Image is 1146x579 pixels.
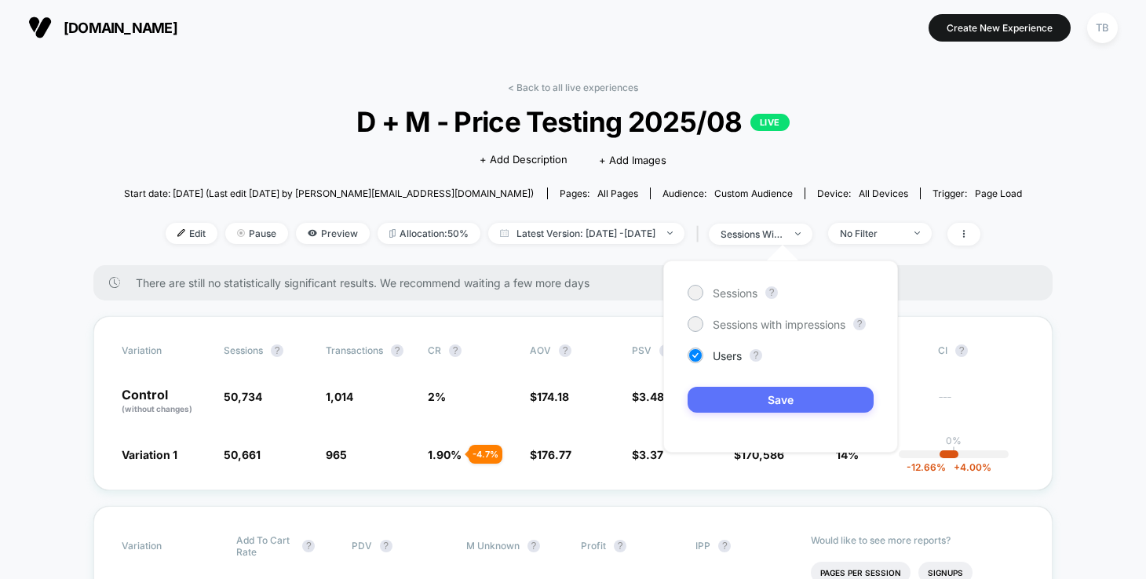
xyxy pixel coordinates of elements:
span: 3.48 [639,390,664,403]
span: 174.18 [537,390,569,403]
span: D + M - Price Testing 2025/08 [169,105,977,138]
span: CI [938,344,1024,357]
span: 4.00 % [946,461,991,473]
button: ? [853,318,866,330]
p: Control [122,388,208,415]
button: ? [614,540,626,552]
span: Transactions [326,344,383,356]
span: $ [530,390,569,403]
span: [DOMAIN_NAME] [64,20,177,36]
span: all pages [597,188,638,199]
div: Pages: [560,188,638,199]
button: ? [559,344,571,357]
span: There are still no statistically significant results. We recommend waiting a few more days [136,276,1021,289]
span: Sessions [224,344,263,356]
span: PSV [632,344,651,356]
p: | [952,446,955,458]
button: ? [750,349,762,362]
div: sessions with impression [721,228,783,240]
p: Would like to see more reports? [811,534,1025,546]
span: Profit [581,540,606,552]
img: end [667,231,673,235]
span: IPP [695,540,710,552]
img: end [237,229,245,237]
span: all devices [859,188,908,199]
span: M Unknown [466,540,520,552]
img: end [795,232,801,235]
img: end [914,231,920,235]
button: ? [391,344,403,357]
span: $ [632,448,663,461]
div: No Filter [840,228,903,239]
span: Users [713,349,742,362]
span: 965 [326,448,347,461]
span: 176.77 [537,448,571,461]
span: PDV [352,540,372,552]
span: 1,014 [326,390,353,403]
div: - 4.7 % [469,445,502,464]
button: Save [688,387,874,413]
div: Trigger: [932,188,1022,199]
span: Sessions [713,286,757,300]
p: LIVE [750,114,790,131]
span: Latest Version: [DATE] - [DATE] [488,223,684,244]
button: [DOMAIN_NAME] [24,15,182,40]
span: 3.37 [639,448,663,461]
span: + [954,461,960,473]
button: ? [449,344,462,357]
a: < Back to all live experiences [508,82,638,93]
button: ? [302,540,315,552]
img: rebalance [389,229,396,238]
button: ? [955,344,968,357]
img: Visually logo [28,16,52,39]
span: Device: [805,188,920,199]
span: $ [530,448,571,461]
span: 50,734 [224,390,262,403]
span: Page Load [975,188,1022,199]
span: 50,661 [224,448,261,461]
span: Allocation: 50% [378,223,480,244]
span: $ [632,390,664,403]
span: Custom Audience [714,188,793,199]
p: 0% [946,435,962,446]
span: 1.90 % [428,448,462,461]
span: Start date: [DATE] (Last edit [DATE] by [PERSON_NAME][EMAIL_ADDRESS][DOMAIN_NAME]) [124,188,534,199]
span: Sessions with impressions [713,318,845,331]
img: edit [177,229,185,237]
div: TB [1087,13,1118,43]
span: --- [938,392,1024,415]
button: ? [380,540,392,552]
span: (without changes) [122,404,192,413]
img: calendar [500,229,509,237]
span: Preview [296,223,370,244]
span: -12.66 % [907,461,946,473]
button: ? [718,540,731,552]
button: ? [765,286,778,299]
span: Add To Cart Rate [236,534,294,558]
span: Variation [122,534,208,558]
span: Variation [122,344,208,357]
button: TB [1082,12,1122,44]
button: Create New Experience [929,14,1071,42]
span: + Add Description [480,152,568,168]
div: Audience: [662,188,793,199]
span: AOV [530,344,551,356]
span: Pause [225,223,288,244]
span: + Add Images [599,154,666,166]
span: 2 % [428,390,446,403]
span: CR [428,344,441,356]
button: ? [527,540,540,552]
span: | [692,223,709,246]
span: Variation 1 [122,448,177,461]
button: ? [271,344,283,357]
span: Edit [166,223,217,244]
